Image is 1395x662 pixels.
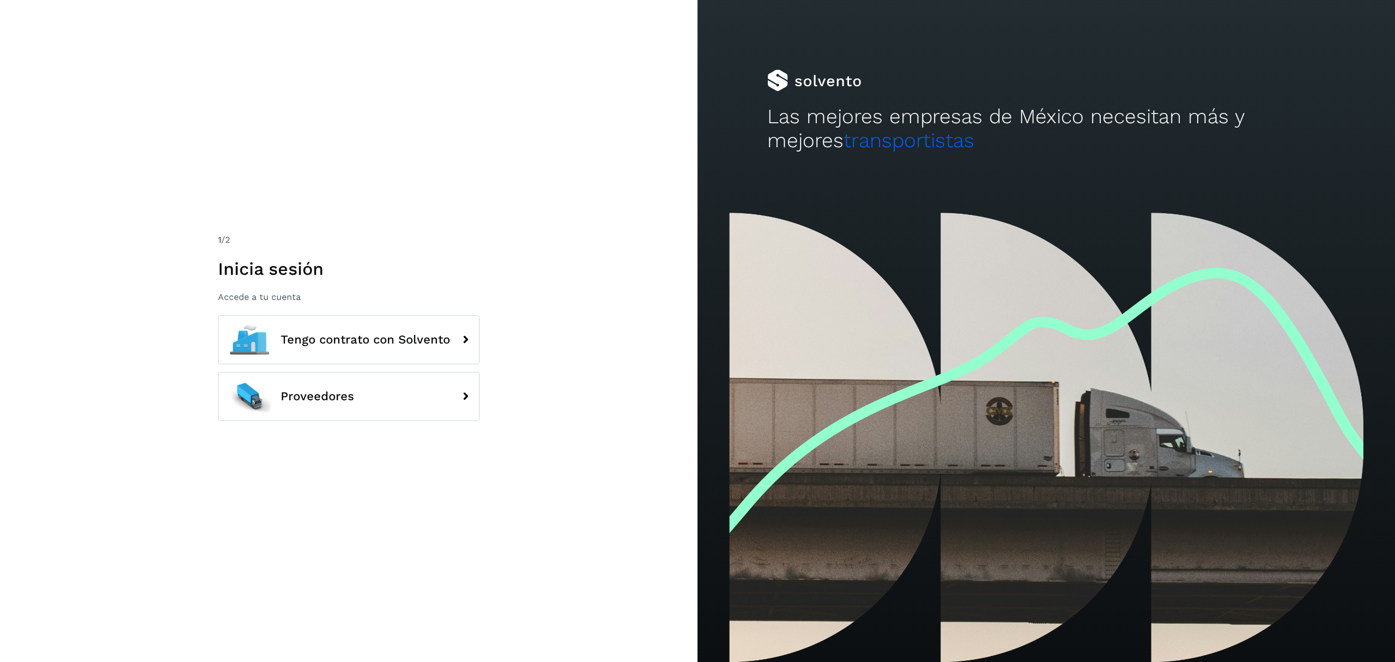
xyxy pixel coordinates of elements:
h1: Inicia sesión [218,258,480,279]
p: Accede a tu cuenta [218,292,480,302]
button: Tengo contrato con Solvento [218,315,480,364]
button: Proveedores [218,372,480,421]
div: /2 [218,233,480,246]
span: 1 [218,234,221,245]
h2: Las mejores empresas de México necesitan más y mejores [767,105,1325,153]
span: Tengo contrato con Solvento [281,333,450,346]
span: Proveedores [281,390,354,403]
span: transportistas [844,129,974,152]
